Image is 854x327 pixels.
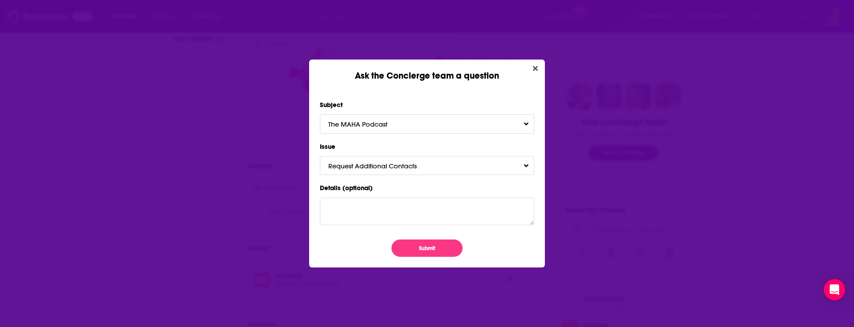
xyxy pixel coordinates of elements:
[320,156,534,175] button: Request Additional ContactsToggle Pronoun Dropdown
[320,114,534,133] button: The MAHA PodcastToggle Pronoun Dropdown
[320,99,534,111] label: Subject
[320,182,534,194] label: Details (optional)
[328,120,405,128] span: The MAHA Podcast
[824,279,845,300] div: Open Intercom Messenger
[529,63,541,74] button: Close
[309,60,545,81] div: Ask the Concierge team a question
[391,239,463,257] button: Submit
[320,141,534,152] label: Issue
[328,162,435,170] span: Request Additional Contacts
